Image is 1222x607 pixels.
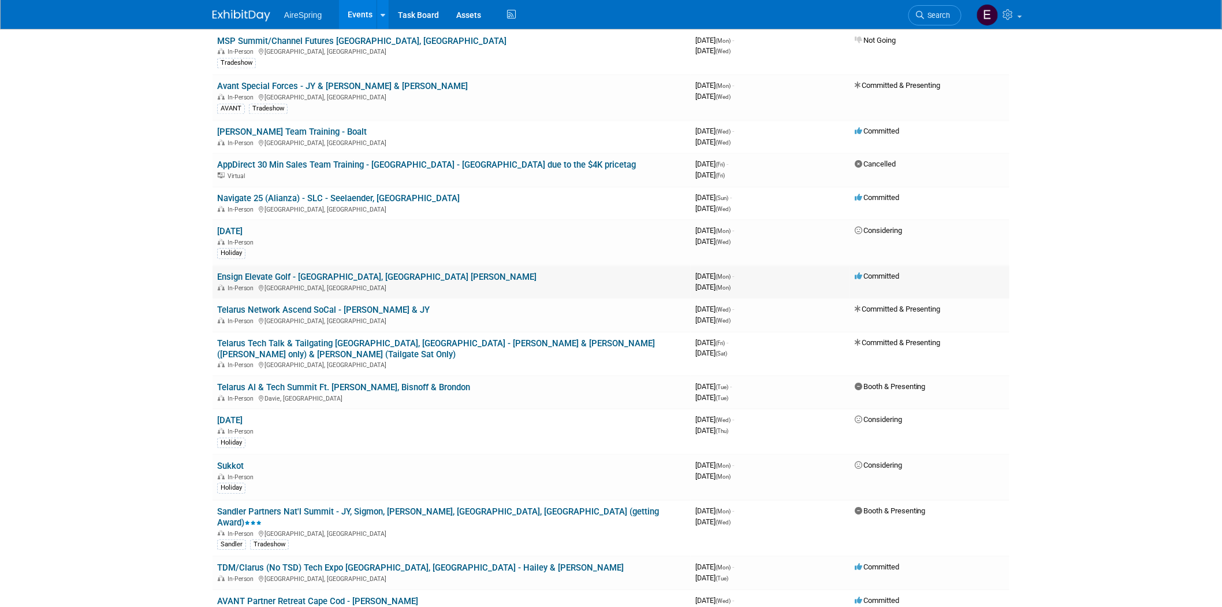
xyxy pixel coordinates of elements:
[218,317,225,323] img: In-Person Event
[695,305,734,313] span: [DATE]
[716,239,731,245] span: (Wed)
[695,461,734,469] span: [DATE]
[716,94,731,100] span: (Wed)
[218,530,225,536] img: In-Person Event
[228,428,257,435] span: In-Person
[228,575,257,583] span: In-Person
[695,92,731,101] span: [DATE]
[732,36,734,45] span: -
[217,393,686,402] div: Davie, [GEOGRAPHIC_DATA]
[217,193,460,203] a: Navigate 25 (Alianza) - SLC - Seelaender, [GEOGRAPHIC_DATA]
[695,506,734,515] span: [DATE]
[217,36,506,46] a: MSP Summit/Channel Futures [GEOGRAPHIC_DATA], [GEOGRAPHIC_DATA]
[250,539,289,550] div: Tradeshow
[855,506,926,515] span: Booth & Presenting
[716,195,728,201] span: (Sun)
[855,226,902,235] span: Considering
[695,415,734,424] span: [DATE]
[695,316,731,324] span: [DATE]
[732,127,734,135] span: -
[218,395,225,401] img: In-Person Event
[228,139,257,147] span: In-Person
[217,305,430,315] a: Telarus Network Ascend SoCal - [PERSON_NAME] & JY
[695,283,731,291] span: [DATE]
[228,172,248,180] span: Virtual
[695,393,728,402] span: [DATE]
[716,564,731,571] span: (Mon)
[716,128,731,135] span: (Wed)
[218,239,225,245] img: In-Person Event
[217,81,468,91] a: Avant Special Forces - JY & [PERSON_NAME] & [PERSON_NAME]
[732,596,734,605] span: -
[716,206,731,212] span: (Wed)
[716,317,731,324] span: (Wed)
[716,139,731,146] span: (Wed)
[218,206,225,212] img: In-Person Event
[217,539,246,550] div: Sandler
[716,395,728,401] span: (Tue)
[218,473,225,479] img: In-Person Event
[228,361,257,369] span: In-Person
[716,38,731,44] span: (Mon)
[217,382,470,393] a: Telarus AI & Tech Summit Ft. [PERSON_NAME], Bisnoff & Brondon
[716,473,731,480] span: (Mon)
[217,127,367,137] a: [PERSON_NAME] Team Training - Boalt
[695,426,728,435] span: [DATE]
[855,127,899,135] span: Committed
[695,204,731,213] span: [DATE]
[695,338,728,347] span: [DATE]
[855,36,896,45] span: Not Going
[716,340,725,346] span: (Fri)
[977,4,999,26] img: erica arjona
[217,562,624,573] a: TDM/Clarus (No TSD) Tech Expo [GEOGRAPHIC_DATA], [GEOGRAPHIC_DATA] - Hailey & [PERSON_NAME]
[217,46,686,55] div: [GEOGRAPHIC_DATA], [GEOGRAPHIC_DATA]
[695,171,725,179] span: [DATE]
[217,360,686,369] div: [GEOGRAPHIC_DATA], [GEOGRAPHIC_DATA]
[730,193,732,202] span: -
[217,272,537,282] a: Ensign Elevate Golf - [GEOGRAPHIC_DATA], [GEOGRAPHIC_DATA] [PERSON_NAME]
[217,204,686,213] div: [GEOGRAPHIC_DATA], [GEOGRAPHIC_DATA]
[855,272,899,280] span: Committed
[855,338,941,347] span: Committed & Presenting
[924,11,951,20] span: Search
[695,517,731,526] span: [DATE]
[908,5,962,25] a: Search
[855,461,902,469] span: Considering
[716,48,731,54] span: (Wed)
[217,506,659,528] a: Sandler Partners Nat'l Summit - JY, Sigmon, [PERSON_NAME], [GEOGRAPHIC_DATA], [GEOGRAPHIC_DATA] (...
[727,338,728,347] span: -
[213,10,270,21] img: ExhibitDay
[716,384,728,390] span: (Tue)
[217,138,686,147] div: [GEOGRAPHIC_DATA], [GEOGRAPHIC_DATA]
[716,83,731,89] span: (Mon)
[855,596,899,605] span: Committed
[217,316,686,325] div: [GEOGRAPHIC_DATA], [GEOGRAPHIC_DATA]
[228,284,257,292] span: In-Person
[695,472,731,480] span: [DATE]
[855,193,899,202] span: Committed
[218,284,225,290] img: In-Person Event
[855,81,941,90] span: Committed & Presenting
[732,272,734,280] span: -
[716,417,731,423] span: (Wed)
[217,596,418,606] a: AVANT Partner Retreat Cape Cod - [PERSON_NAME]
[228,395,257,402] span: In-Person
[228,239,257,246] span: In-Person
[218,428,225,434] img: In-Person Event
[732,415,734,424] span: -
[716,519,731,525] span: (Wed)
[732,506,734,515] span: -
[695,562,734,571] span: [DATE]
[855,160,896,168] span: Cancelled
[228,206,257,213] span: In-Person
[855,382,926,391] span: Booth & Presenting
[228,530,257,538] span: In-Person
[695,349,727,357] span: [DATE]
[695,36,734,45] span: [DATE]
[217,438,245,448] div: Holiday
[217,58,256,68] div: Tradeshow
[716,462,731,469] span: (Mon)
[218,361,225,367] img: In-Person Event
[855,415,902,424] span: Considering
[695,81,734,90] span: [DATE]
